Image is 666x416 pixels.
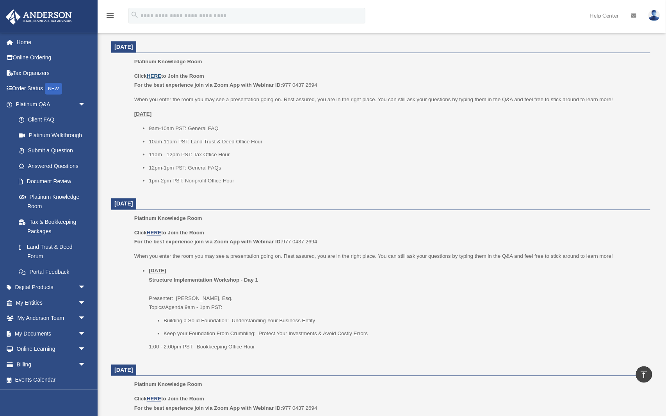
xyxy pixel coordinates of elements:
img: User Pic [648,10,660,21]
a: Submit a Question [11,143,98,159]
a: Platinum Q&Aarrow_drop_down [5,96,98,112]
li: 12pm-1pm PST: General FAQs [149,163,645,173]
a: My Entitiesarrow_drop_down [5,295,98,311]
a: HERE [147,230,161,236]
a: Platinum Knowledge Room [11,189,94,214]
p: When you enter the room you may see a presentation going on. Rest assured, you are in the right p... [134,95,645,104]
a: HERE [147,396,161,402]
b: Structure Implementation Workshop - Day 1 [149,277,258,283]
p: 977 0437 2694 [134,71,645,90]
a: Platinum Walkthrough [11,127,98,143]
span: arrow_drop_down [78,326,94,342]
i: menu [105,11,115,20]
a: Land Trust & Deed Forum [11,239,98,264]
u: [DATE] [134,111,152,117]
a: Portal Feedback [11,264,98,280]
i: search [130,11,139,19]
a: Digital Productsarrow_drop_down [5,280,98,295]
p: 977 0437 2694 [134,229,645,247]
a: My Anderson Teamarrow_drop_down [5,311,98,326]
a: My Documentsarrow_drop_down [5,326,98,341]
li: 1pm-2pm PST: Nonprofit Office Hour [149,176,645,186]
a: Tax Organizers [5,65,98,81]
img: Anderson Advisors Platinum Portal [4,9,74,25]
span: arrow_drop_down [78,311,94,327]
b: For the best experience join via Zoom App with Webinar ID: [134,239,282,245]
li: 11am - 12pm PST: Tax Office Hour [149,150,645,159]
span: Platinum Knowledge Room [134,216,202,221]
li: Building a Solid Foundation: Understanding Your Business Entity [164,316,645,326]
a: Tax & Bookkeeping Packages [11,214,98,239]
a: Client FAQ [11,112,98,128]
li: 9am-10am PST: General FAQ [149,124,645,133]
span: Platinum Knowledge Room [134,382,202,387]
p: 977 0437 2694 [134,395,645,413]
b: For the best experience join via Zoom App with Webinar ID: [134,405,282,411]
span: arrow_drop_down [78,357,94,373]
span: Platinum Knowledge Room [134,59,202,64]
u: [DATE] [149,268,166,274]
a: Online Learningarrow_drop_down [5,341,98,357]
span: arrow_drop_down [78,96,94,112]
a: Order StatusNEW [5,81,98,97]
a: Events Calendar [5,372,98,388]
a: Document Review [11,174,98,189]
p: 1:00 - 2:00pm PST: Bookkeeping Office Hour [149,343,645,352]
i: vertical_align_top [639,370,649,379]
span: [DATE] [114,44,133,50]
span: arrow_drop_down [78,280,94,296]
a: vertical_align_top [636,366,652,383]
a: Online Ordering [5,50,98,66]
div: NEW [45,83,62,95]
b: Click to Join the Room [134,230,204,236]
p: When you enter the room you may see a presentation going on. Rest assured, you are in the right p... [134,252,645,261]
a: menu [105,14,115,20]
span: [DATE] [114,201,133,207]
a: Home [5,34,98,50]
span: arrow_drop_down [78,295,94,311]
li: Keep your Foundation From Crumbling: Protect Your Investments & Avoid Costly Errors [164,329,645,339]
a: HERE [147,73,161,79]
li: Presenter: [PERSON_NAME], Esq. Topics/Agenda 9am - 1pm PST: [149,266,645,352]
a: Billingarrow_drop_down [5,357,98,372]
span: arrow_drop_down [78,341,94,357]
a: Answered Questions [11,158,98,174]
b: Click to Join the Room [134,396,204,402]
li: 10am-11am PST: Land Trust & Deed Office Hour [149,137,645,146]
b: For the best experience join via Zoom App with Webinar ID: [134,82,282,88]
b: Click to Join the Room [134,73,204,79]
span: [DATE] [114,367,133,373]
